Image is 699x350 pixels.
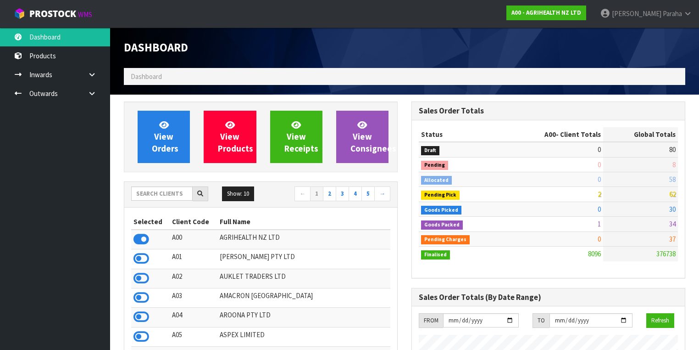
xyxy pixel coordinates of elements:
[270,111,322,163] a: ViewReceipts
[170,230,218,249] td: A00
[421,235,470,244] span: Pending Charges
[421,250,450,260] span: Finalised
[217,230,390,249] td: AGRIHEALTH NZ LTD
[294,186,311,201] a: ←
[419,313,443,328] div: FROM
[267,186,390,203] nav: Page navigation
[603,127,678,142] th: Global Totals
[421,191,460,200] span: Pending Pick
[131,215,170,229] th: Selected
[217,308,390,327] td: AROONA PTY LTD
[672,160,676,169] span: 8
[217,327,390,346] td: ASPEX LIMITED
[170,308,218,327] td: A04
[170,269,218,288] td: A02
[218,119,253,154] span: View Products
[598,145,601,154] span: 0
[588,249,601,258] span: 8096
[204,111,256,163] a: ViewProducts
[14,8,25,19] img: cube-alt.png
[131,186,193,201] input: Search clients
[669,190,676,198] span: 62
[421,161,448,170] span: Pending
[421,220,463,230] span: Goods Packed
[419,107,678,115] h3: Sales Order Totals
[170,215,218,229] th: Client Code
[533,313,549,328] div: TO
[656,249,676,258] span: 376738
[361,186,375,201] a: 5
[669,205,676,214] span: 30
[170,288,218,307] td: A03
[669,175,676,184] span: 58
[598,205,601,214] span: 0
[217,215,390,229] th: Full Name
[170,249,218,269] td: A01
[349,186,362,201] a: 4
[505,127,603,142] th: - Client Totals
[419,127,505,142] th: Status
[419,293,678,302] h3: Sales Order Totals (By Date Range)
[421,146,439,155] span: Draft
[336,186,349,201] a: 3
[669,145,676,154] span: 80
[669,235,676,243] span: 37
[217,249,390,269] td: [PERSON_NAME] PTY LTD
[78,10,92,19] small: WMS
[612,9,661,18] span: [PERSON_NAME]
[669,220,676,228] span: 34
[29,8,76,20] span: ProStock
[663,9,682,18] span: Paraha
[598,160,601,169] span: 0
[217,288,390,307] td: AMACRON [GEOGRAPHIC_DATA]
[511,9,581,17] strong: A00 - AGRIHEALTH NZ LTD
[598,235,601,243] span: 0
[506,6,586,20] a: A00 - AGRIHEALTH NZ LTD
[284,119,318,154] span: View Receipts
[421,206,461,215] span: Goods Picked
[323,186,336,201] a: 2
[217,269,390,288] td: AUKLET TRADERS LTD
[222,186,254,201] button: Show: 10
[152,119,178,154] span: View Orders
[646,313,674,328] button: Refresh
[598,220,601,228] span: 1
[350,119,396,154] span: View Consignees
[336,111,388,163] a: ViewConsignees
[310,186,323,201] a: 1
[124,40,188,55] span: Dashboard
[374,186,390,201] a: →
[598,190,601,198] span: 2
[598,175,601,184] span: 0
[544,130,556,139] span: A00
[421,176,452,185] span: Allocated
[170,327,218,346] td: A05
[138,111,190,163] a: ViewOrders
[131,72,162,81] span: Dashboard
